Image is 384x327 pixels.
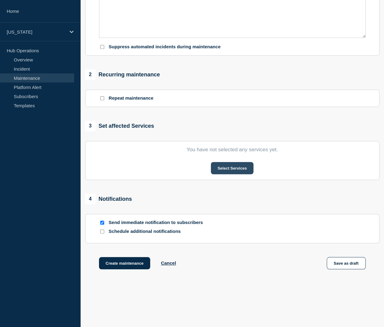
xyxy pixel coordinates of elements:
[100,45,104,49] input: Suppress automated incidents during maintenance
[100,221,104,225] input: Send immediate notification to subscribers
[211,162,253,174] button: Select Services
[109,220,207,226] p: Send immediate notification to subscribers
[85,69,160,80] div: Recurring maintenance
[109,44,221,50] p: Suppress automated incidents during maintenance
[109,95,154,101] p: Repeat maintenance
[161,260,176,266] button: Cancel
[327,257,366,269] button: Save as draft
[100,96,104,100] input: Repeat maintenance
[99,147,366,153] p: You have not selected any services yet.
[109,229,207,234] p: Schedule additional notifications
[85,69,96,80] span: 2
[85,121,96,131] span: 3
[85,194,96,204] span: 4
[85,121,154,131] div: Set affected Services
[7,29,66,35] p: [US_STATE]
[99,257,150,269] button: Create maintenance
[100,230,104,233] input: Schedule additional notifications
[85,194,132,204] div: Notifications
